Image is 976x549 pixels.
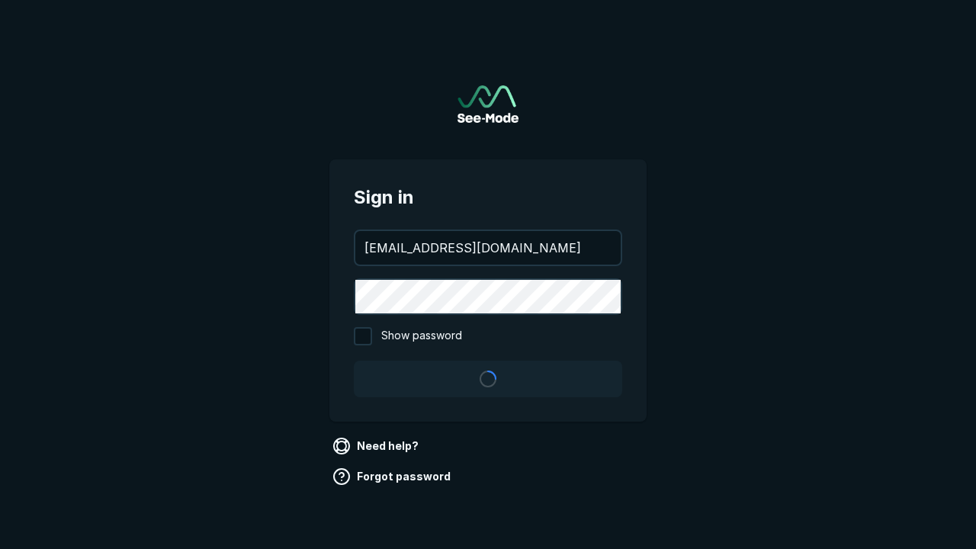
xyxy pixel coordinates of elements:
a: Need help? [329,434,425,458]
span: Sign in [354,184,622,211]
a: Go to sign in [457,85,518,123]
input: your@email.com [355,231,621,265]
img: See-Mode Logo [457,85,518,123]
span: Show password [381,327,462,345]
a: Forgot password [329,464,457,489]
